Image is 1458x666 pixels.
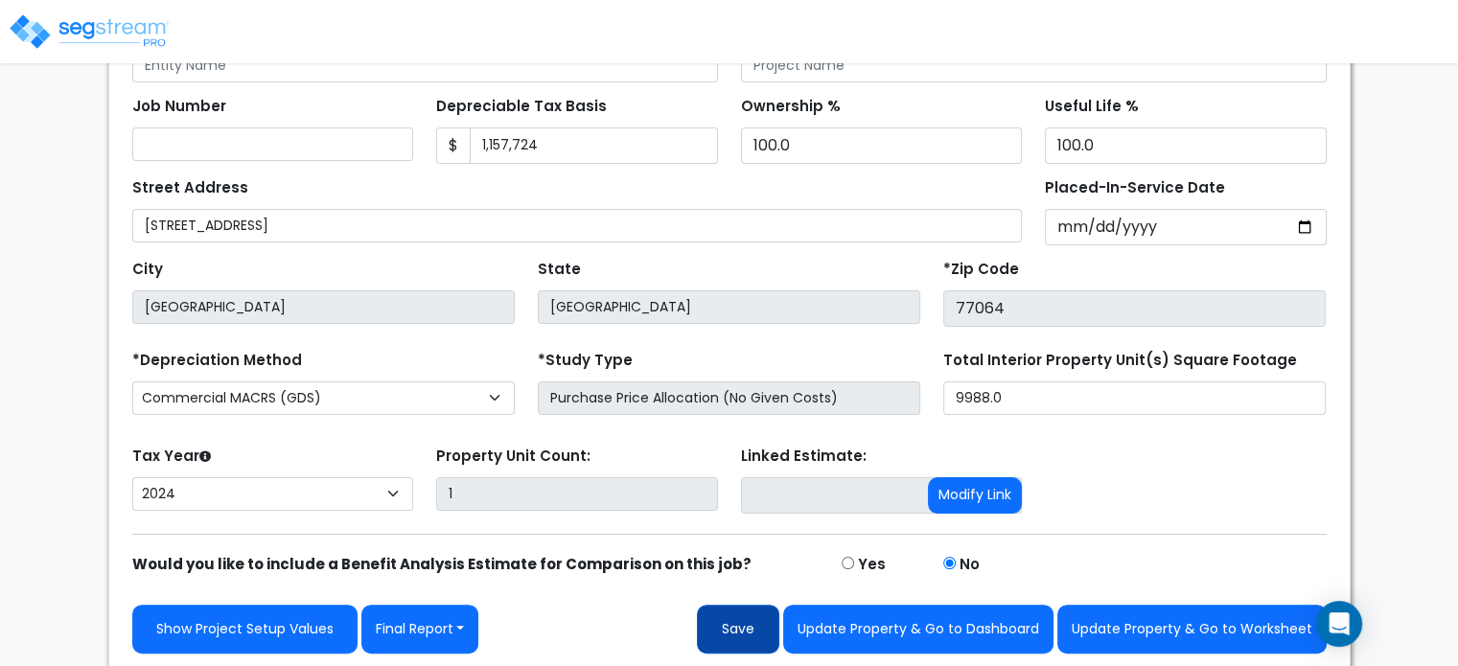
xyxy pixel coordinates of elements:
input: Depreciation [1045,127,1327,164]
button: Modify Link [928,477,1022,514]
label: Street Address [132,177,248,199]
button: Save [697,605,779,654]
input: total square foot [943,381,1326,415]
button: Update Property & Go to Worksheet [1057,605,1327,654]
button: Update Property & Go to Dashboard [783,605,1053,654]
div: Open Intercom Messenger [1316,601,1362,647]
input: 0.00 [470,127,718,164]
label: Total Interior Property Unit(s) Square Footage [943,350,1297,372]
label: *Depreciation Method [132,350,302,372]
input: Zip Code [943,290,1326,327]
label: Ownership % [741,96,841,118]
a: Show Project Setup Values [132,605,358,654]
label: Placed-In-Service Date [1045,177,1225,199]
input: Street Address [132,209,1023,242]
span: $ [436,127,471,164]
label: *Study Type [538,350,633,372]
input: Ownership [741,127,1023,164]
input: Building Count [436,477,718,511]
label: *Zip Code [943,259,1019,281]
label: Depreciable Tax Basis [436,96,607,118]
label: Property Unit Count: [436,446,590,468]
img: logo_pro_r.png [8,12,171,51]
label: Useful Life % [1045,96,1139,118]
label: Tax Year [132,446,211,468]
input: Entity Name [132,49,718,82]
label: Linked Estimate: [741,446,867,468]
label: State [538,259,581,281]
label: No [960,554,980,576]
strong: Would you like to include a Benefit Analysis Estimate for Comparison on this job? [132,554,752,574]
input: Project Name [741,49,1327,82]
label: Yes [858,554,886,576]
label: Job Number [132,96,226,118]
button: Final Report [361,605,479,654]
label: City [132,259,163,281]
